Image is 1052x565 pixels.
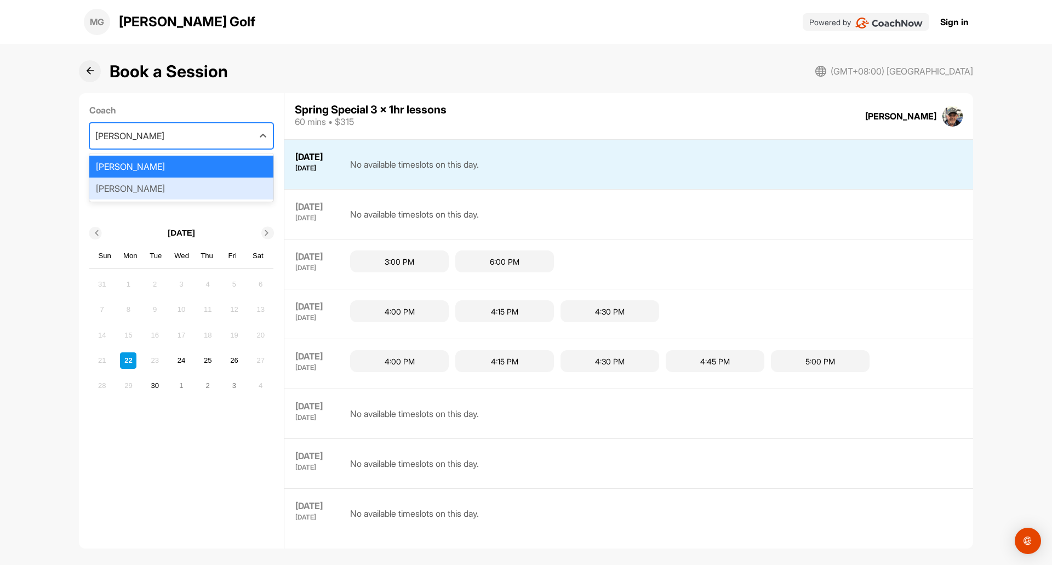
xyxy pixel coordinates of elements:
div: month 2025-09 [93,275,271,395]
div: Not available Saturday, October 4th, 2025 [253,378,269,394]
img: square_cac399e08904f4b61a01a0671b01e02f.jpg [942,106,963,127]
div: [PERSON_NAME] [89,156,274,178]
label: Coach [89,104,274,117]
div: Not available Tuesday, September 23rd, 2025 [147,352,163,369]
div: Not available Friday, September 5th, 2025 [226,276,242,293]
div: 4:15 PM [455,350,554,372]
div: [PERSON_NAME] [95,129,164,142]
div: Not available Thursday, September 4th, 2025 [199,276,216,293]
span: (GMT+08:00) [GEOGRAPHIC_DATA] [831,65,973,78]
div: Not available Sunday, September 21st, 2025 [94,352,110,369]
div: Not available Monday, September 29th, 2025 [120,378,136,394]
div: Thu [200,249,214,263]
div: 4:15 PM [455,300,554,322]
div: Not available Wednesday, September 17th, 2025 [173,327,190,343]
div: Not available Monday, September 1st, 2025 [120,276,136,293]
div: Not available Sunday, August 31st, 2025 [94,276,110,293]
div: No available timeslots on this day. [350,400,479,427]
div: [DATE] [295,265,339,271]
div: [DATE] [295,514,339,521]
div: [DATE] [295,215,339,221]
img: CoachNow [855,18,923,28]
div: Not available Wednesday, September 3rd, 2025 [173,276,190,293]
img: svg+xml;base64,PHN2ZyB3aWR0aD0iMjAiIGhlaWdodD0iMjAiIHZpZXdCb3g9IjAgMCAyMCAyMCIgZmlsbD0ibm9uZSIgeG... [815,66,826,77]
div: [PERSON_NAME] [89,178,274,199]
div: Not available Sunday, September 28th, 2025 [94,378,110,394]
div: Not available Monday, September 22nd, 2025 [120,352,136,369]
div: Not available Sunday, September 7th, 2025 [94,301,110,318]
div: Mon [123,249,138,263]
a: Sign in [940,15,969,28]
div: 4:30 PM [561,300,659,322]
div: 4:30 PM [561,350,659,372]
div: No available timeslots on this day. [350,500,479,527]
div: [DATE] [295,315,339,321]
div: No available timeslots on this day. [350,151,479,178]
div: Choose Thursday, September 25th, 2025 [199,352,216,369]
p: [DATE] [168,227,195,239]
div: 4:00 PM [350,350,449,372]
div: [PERSON_NAME] [865,110,936,123]
div: [DATE] [295,165,339,172]
div: 60 mins • $315 [295,115,447,128]
div: [DATE] [295,151,339,163]
div: Choose Wednesday, October 1st, 2025 [173,378,190,394]
div: Spring Special 3 x 1hr lessons [295,104,447,115]
div: Choose Friday, September 26th, 2025 [226,352,242,369]
div: [DATE] [295,464,339,471]
div: Choose Tuesday, September 30th, 2025 [147,378,163,394]
div: Choose Friday, October 3rd, 2025 [226,378,242,394]
div: [DATE] [295,300,339,312]
div: Sat [251,249,265,263]
div: Fri [225,249,239,263]
div: 5:00 PM [771,350,870,372]
div: Not available Tuesday, September 9th, 2025 [147,301,163,318]
div: Not available Tuesday, September 2nd, 2025 [147,276,163,293]
div: Not available Sunday, September 14th, 2025 [94,327,110,343]
div: [DATE] [295,500,339,512]
div: 3:00 PM [350,250,449,272]
div: Open Intercom Messenger [1015,528,1041,554]
div: Not available Saturday, September 27th, 2025 [253,352,269,369]
div: Not available Wednesday, September 10th, 2025 [173,301,190,318]
div: Not available Saturday, September 20th, 2025 [253,327,269,343]
div: No available timeslots on this day. [350,450,479,477]
div: Choose Thursday, October 2nd, 2025 [199,378,216,394]
div: Choose Wednesday, September 24th, 2025 [173,352,190,369]
div: [DATE] [295,364,339,371]
div: 4:00 PM [350,300,449,322]
h1: Book a Session [110,59,228,84]
div: Not available Monday, September 8th, 2025 [120,301,136,318]
div: Sun [98,249,112,263]
div: [DATE] [295,400,339,412]
div: MG [84,9,110,35]
div: Not available Monday, September 15th, 2025 [120,327,136,343]
div: [DATE] [295,450,339,462]
div: 6:00 PM [455,250,554,272]
div: Not available Tuesday, September 16th, 2025 [147,327,163,343]
div: Not available Saturday, September 6th, 2025 [253,276,269,293]
div: 4:45 PM [666,350,764,372]
div: [DATE] [295,350,339,362]
div: Wed [174,249,188,263]
div: Not available Thursday, September 18th, 2025 [199,327,216,343]
div: Not available Saturday, September 13th, 2025 [253,301,269,318]
div: [DATE] [295,250,339,262]
div: [DATE] [295,414,339,421]
p: Powered by [809,16,851,28]
div: Not available Thursday, September 11th, 2025 [199,301,216,318]
div: Tue [149,249,163,263]
div: No available timeslots on this day. [350,201,479,228]
div: [DATE] [295,201,339,213]
div: Not available Friday, September 19th, 2025 [226,327,242,343]
div: Not available Friday, September 12th, 2025 [226,301,242,318]
p: [PERSON_NAME] Golf [119,12,255,32]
